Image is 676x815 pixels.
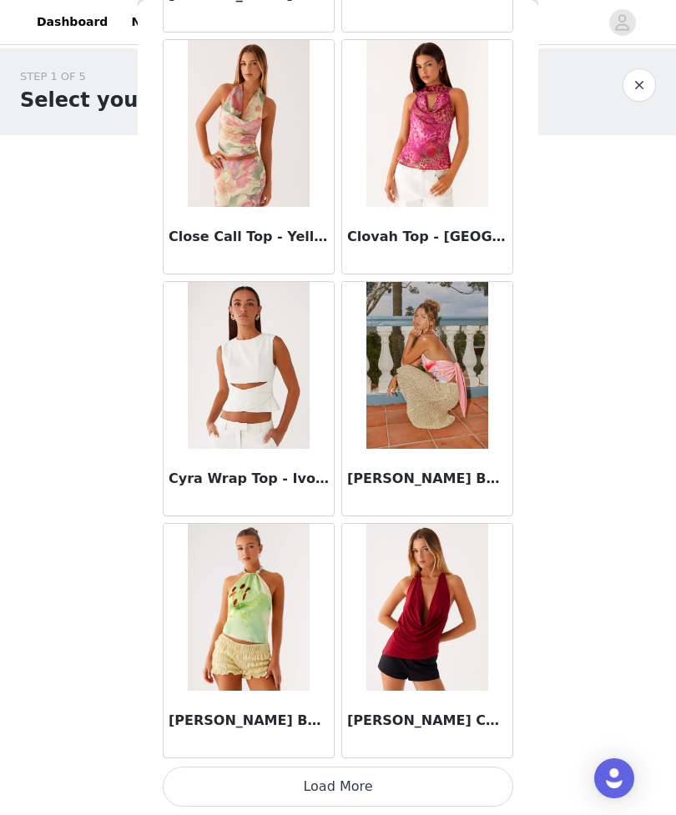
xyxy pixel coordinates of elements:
[121,3,204,41] a: Networks
[27,3,118,41] a: Dashboard
[366,282,487,449] img: Dalila Beaded Tie Back Top - Pink Lily
[163,767,513,807] button: Load More
[366,40,487,207] img: Clovah Top - Lavender Lagoon
[188,524,309,691] img: Dalila Beaded Tie Back Top - Yellow Floral
[169,469,329,489] h3: Cyra Wrap Top - Ivory
[347,469,507,489] h3: [PERSON_NAME] Beaded Tie Back Top - Pink Lily
[20,68,231,85] div: STEP 1 OF 5
[188,282,309,449] img: Cyra Wrap Top - Ivory
[347,711,507,731] h3: [PERSON_NAME] Cowl Top - Red
[594,758,634,798] div: Open Intercom Messenger
[169,711,329,731] h3: [PERSON_NAME] Beaded Tie Back Top - Yellow Floral
[347,227,507,247] h3: Clovah Top - [GEOGRAPHIC_DATA]
[614,9,630,36] div: avatar
[20,85,231,115] h1: Select your styles!
[188,40,309,207] img: Close Call Top - Yellow Peony
[366,524,487,691] img: Dasha Cowl Top - Red
[169,227,329,247] h3: Close Call Top - Yellow Peony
